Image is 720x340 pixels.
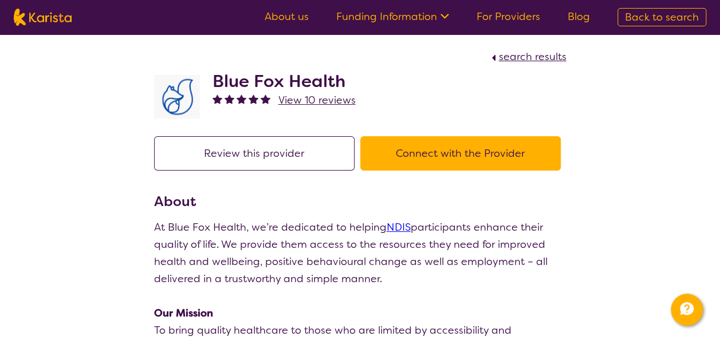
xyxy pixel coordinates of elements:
[360,136,561,171] button: Connect with the Provider
[336,10,449,23] a: Funding Information
[154,191,566,212] h3: About
[225,94,234,104] img: fullstar
[249,94,258,104] img: fullstar
[265,10,309,23] a: About us
[568,10,590,23] a: Blog
[477,10,540,23] a: For Providers
[278,92,356,109] a: View 10 reviews
[625,10,699,24] span: Back to search
[237,94,246,104] img: fullstar
[617,8,706,26] a: Back to search
[278,93,356,107] span: View 10 reviews
[154,136,355,171] button: Review this provider
[213,94,222,104] img: fullstar
[499,50,566,64] span: search results
[154,219,566,287] p: At Blue Fox Health, we’re dedicated to helping participants enhance their quality of life. We pro...
[671,294,703,326] button: Channel Menu
[360,147,566,160] a: Connect with the Provider
[154,75,200,118] img: lyehhyr6avbivpacwqcf.png
[154,306,213,320] strong: Our Mission
[14,9,72,26] img: Karista logo
[154,147,360,160] a: Review this provider
[213,71,356,92] h2: Blue Fox Health
[489,50,566,64] a: search results
[261,94,270,104] img: fullstar
[387,220,411,234] a: NDIS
